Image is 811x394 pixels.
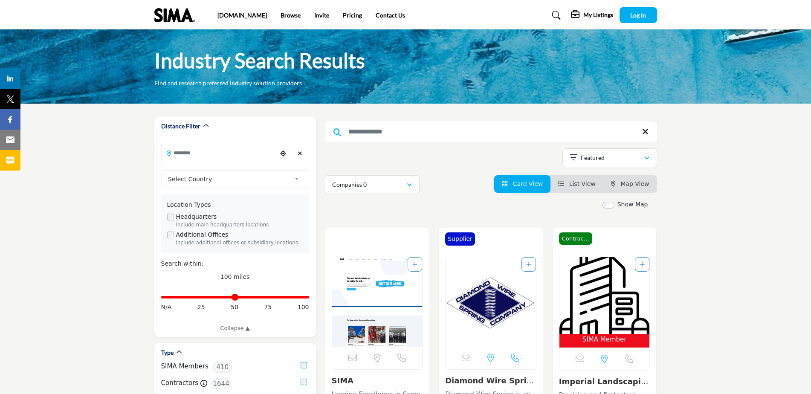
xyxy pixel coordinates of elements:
[161,348,174,357] h2: Type
[161,259,309,268] div: Search within:
[502,180,543,187] a: View Card
[298,303,309,312] span: 100
[294,145,307,163] div: Clear search location
[277,145,290,163] div: Choose your current location
[220,273,250,280] span: 100 miles
[176,230,229,239] label: Additional Offices
[332,257,423,347] img: SIMA
[281,12,301,19] a: Browse
[168,174,291,184] span: Select Country
[176,212,217,221] label: Headquarters
[513,180,543,187] span: Card View
[301,362,307,368] input: SIMA Members checkbox
[559,377,650,386] h3: Imperial Landscaping
[167,200,303,209] div: Location Types
[154,79,302,87] p: Find and research preferred industry solution providers
[569,180,596,187] span: List View
[314,12,329,19] a: Invite
[161,378,199,388] label: Contractors
[620,7,657,23] button: Log In
[264,303,272,312] span: 75
[231,303,238,312] span: 50
[176,239,303,247] div: Include additional offices or subsidiary locations
[617,200,648,209] label: Show Map
[176,221,303,229] div: Include main headquarters locations
[154,47,365,74] h1: Industry Search Results
[526,261,531,268] a: Add To List
[332,376,423,385] h3: SIMA
[211,379,231,389] span: 1644
[446,257,536,347] a: Open Listing in new tab
[162,145,277,161] input: Search Location
[630,12,646,19] span: Log In
[445,376,536,385] h3: Diamond Wire Spring Company
[161,324,309,333] a: Collapse ▲
[161,362,209,371] label: SIMA Members
[603,175,657,193] li: Map View
[213,362,232,373] span: 410
[559,257,650,334] img: Imperial Landscaping
[550,175,603,193] li: List View
[583,11,613,19] h5: My Listings
[217,12,267,19] a: [DOMAIN_NAME]
[544,9,566,22] a: Search
[301,379,307,385] input: Contractors checkbox
[448,235,472,243] p: Supplier
[197,303,205,312] span: 25
[343,12,362,19] a: Pricing
[571,10,613,20] div: My Listings
[494,175,550,193] li: Card View
[562,148,657,167] button: Featured
[620,180,649,187] span: Map View
[325,122,657,142] input: Search Keyword
[332,257,423,347] a: Open Listing in new tab
[581,154,605,162] p: Featured
[161,122,200,130] h2: Distance Filter
[558,180,596,187] a: View List
[611,180,649,187] a: Map View
[161,303,172,312] span: N/A
[582,335,627,345] span: SIMA Member
[559,232,592,245] span: Contractor
[559,257,650,348] a: Open Listing in new tab
[332,376,354,385] a: SIMA
[412,261,417,268] a: Add To List
[332,180,367,189] p: Companies 0
[376,12,405,19] a: Contact Us
[640,261,645,268] a: Add To List
[154,8,200,22] img: Site Logo
[325,175,420,194] button: Companies 0
[446,257,536,347] img: Diamond Wire Spring Company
